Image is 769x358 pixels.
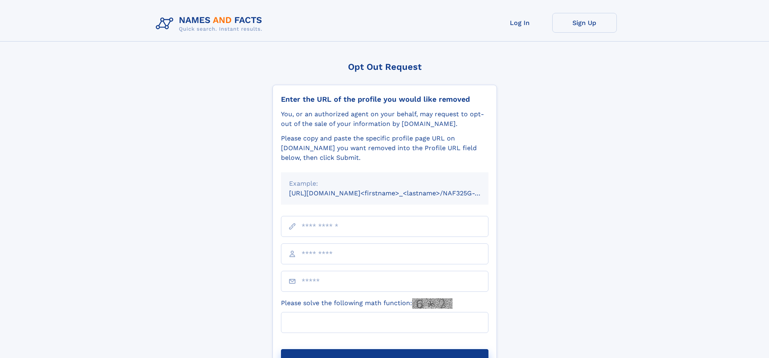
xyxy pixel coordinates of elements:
[488,13,552,33] a: Log In
[153,13,269,35] img: Logo Names and Facts
[281,95,488,104] div: Enter the URL of the profile you would like removed
[552,13,617,33] a: Sign Up
[281,134,488,163] div: Please copy and paste the specific profile page URL on [DOMAIN_NAME] you want removed into the Pr...
[281,298,453,309] label: Please solve the following math function:
[289,189,504,197] small: [URL][DOMAIN_NAME]<firstname>_<lastname>/NAF325G-xxxxxxxx
[272,62,497,72] div: Opt Out Request
[289,179,480,188] div: Example:
[281,109,488,129] div: You, or an authorized agent on your behalf, may request to opt-out of the sale of your informatio...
